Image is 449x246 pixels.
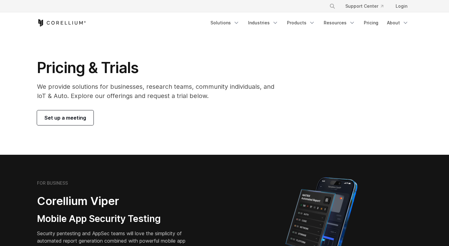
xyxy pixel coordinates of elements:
[37,19,86,27] a: Corellium Home
[327,1,338,12] button: Search
[322,1,412,12] div: Navigation Menu
[340,1,388,12] a: Support Center
[207,17,243,28] a: Solutions
[320,17,359,28] a: Resources
[391,1,412,12] a: Login
[207,17,412,28] div: Navigation Menu
[37,110,94,125] a: Set up a meeting
[383,17,412,28] a: About
[44,114,86,121] span: Set up a meeting
[37,194,195,208] h2: Corellium Viper
[283,17,319,28] a: Products
[37,213,195,225] h3: Mobile App Security Testing
[37,82,283,100] p: We provide solutions for businesses, research teams, community individuals, and IoT & Auto. Explo...
[37,180,68,186] h6: FOR BUSINESS
[37,59,283,77] h1: Pricing & Trials
[244,17,282,28] a: Industries
[360,17,382,28] a: Pricing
